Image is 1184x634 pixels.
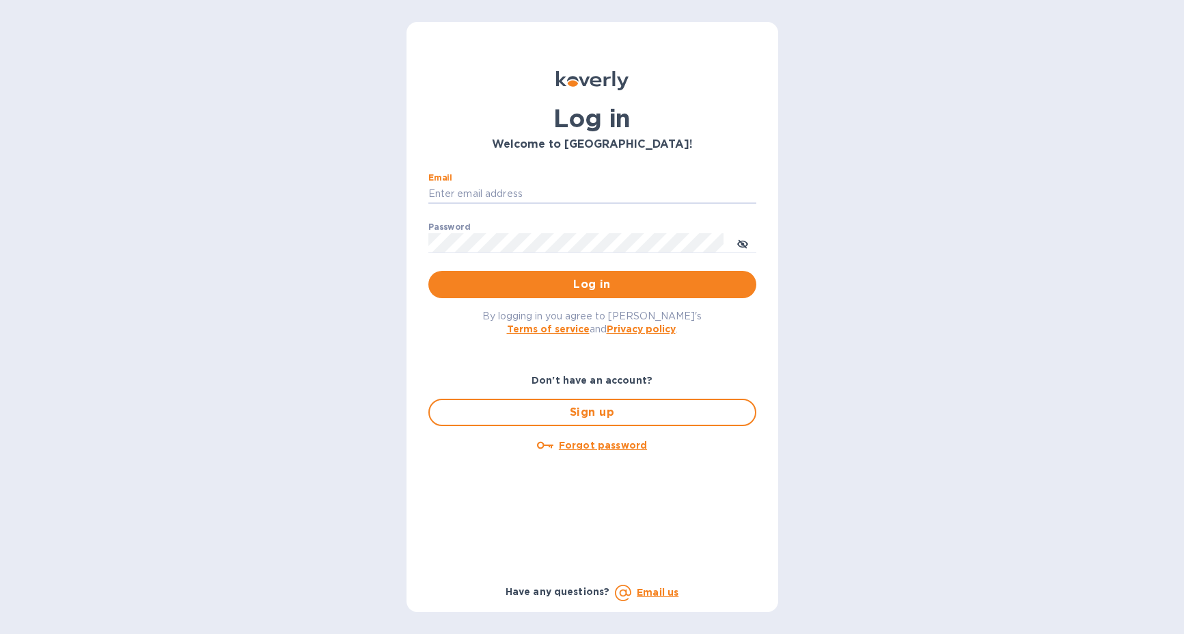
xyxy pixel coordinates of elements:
b: Have any questions? [506,586,610,597]
a: Privacy policy [607,323,676,334]
img: Koverly [556,71,629,90]
span: Log in [439,276,745,293]
label: Password [428,223,470,231]
h1: Log in [428,104,756,133]
button: Log in [428,271,756,298]
span: Sign up [441,404,744,421]
button: Sign up [428,399,756,426]
a: Email us [637,587,678,598]
span: By logging in you agree to [PERSON_NAME]'s and . [482,311,702,334]
button: toggle password visibility [729,229,756,256]
label: Email [428,174,452,182]
h3: Welcome to [GEOGRAPHIC_DATA]! [428,138,756,151]
u: Forgot password [559,440,647,451]
b: Don't have an account? [532,375,652,386]
input: Enter email address [428,184,756,204]
a: Terms of service [507,323,590,334]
